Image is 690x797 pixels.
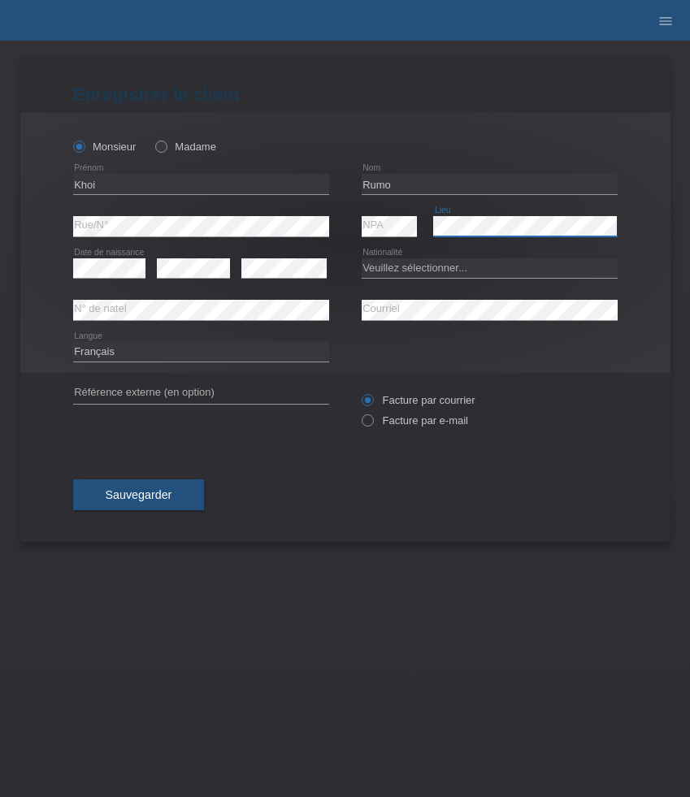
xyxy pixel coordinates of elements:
[362,394,475,406] label: Facture par courrier
[362,414,372,435] input: Facture par e-mail
[657,13,674,29] i: menu
[73,84,618,105] h1: Enregistrer le client
[362,394,372,414] input: Facture par courrier
[155,141,216,153] label: Madame
[73,141,84,151] input: Monsieur
[649,15,682,25] a: menu
[155,141,166,151] input: Madame
[73,479,205,510] button: Sauvegarder
[73,141,137,153] label: Monsieur
[106,488,172,501] span: Sauvegarder
[362,414,468,427] label: Facture par e-mail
